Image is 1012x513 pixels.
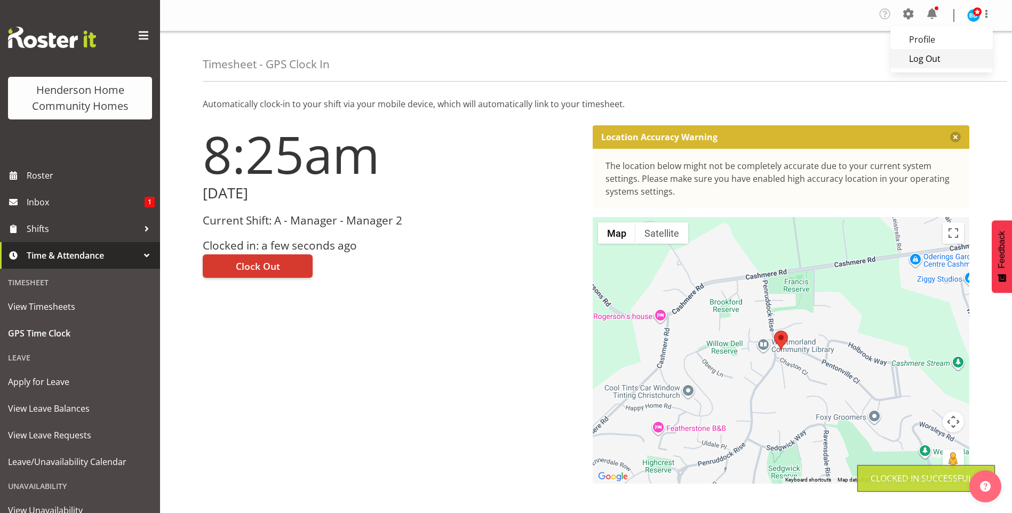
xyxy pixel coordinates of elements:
span: View Leave Requests [8,427,152,443]
span: Leave/Unavailability Calendar [8,454,152,470]
a: View Leave Requests [3,422,157,448]
img: Google [595,470,631,484]
a: Apply for Leave [3,368,157,395]
p: Location Accuracy Warning [601,132,718,142]
button: Map camera controls [943,411,964,432]
button: Clock Out [203,254,313,278]
h3: Clocked in: a few seconds ago [203,239,580,252]
div: Timesheet [3,271,157,293]
a: GPS Time Clock [3,320,157,347]
a: Leave/Unavailability Calendar [3,448,157,475]
a: Open this area in Google Maps (opens a new window) [595,470,631,484]
span: Feedback [997,231,1007,268]
img: help-xxl-2.png [980,481,991,492]
button: Show street map [598,222,635,244]
div: The location below might not be completely accurate due to your current system settings. Please m... [605,159,957,198]
button: Keyboard shortcuts [785,476,831,484]
div: Clocked in Successfully [871,472,982,485]
div: Henderson Home Community Homes [19,82,141,114]
h3: Current Shift: A - Manager - Manager 2 [203,214,580,227]
p: Automatically clock-in to your shift via your mobile device, which will automatically link to you... [203,98,969,110]
button: Drag Pegman onto the map to open Street View [943,450,964,471]
span: Roster [27,167,155,183]
span: Map data ©2025 Google [838,477,896,483]
a: View Leave Balances [3,395,157,422]
a: Profile [890,30,993,49]
span: GPS Time Clock [8,325,152,341]
a: Log Out [890,49,993,68]
span: Apply for Leave [8,374,152,390]
span: Shifts [27,221,139,237]
button: Toggle fullscreen view [943,222,964,244]
div: Leave [3,347,157,368]
span: View Leave Balances [8,400,152,416]
img: Rosterit website logo [8,27,96,48]
button: Close message [950,132,961,142]
span: 1 [145,197,155,207]
span: Time & Attendance [27,247,139,263]
span: Clock Out [236,259,280,273]
a: View Timesheets [3,293,157,320]
button: Feedback - Show survey [992,220,1012,293]
img: barbara-dunlop8515.jpg [967,9,980,22]
h2: [DATE] [203,185,580,202]
h4: Timesheet - GPS Clock In [203,58,330,70]
span: Inbox [27,194,145,210]
span: View Timesheets [8,299,152,315]
button: Show satellite imagery [635,222,688,244]
h1: 8:25am [203,125,580,183]
div: Unavailability [3,475,157,497]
